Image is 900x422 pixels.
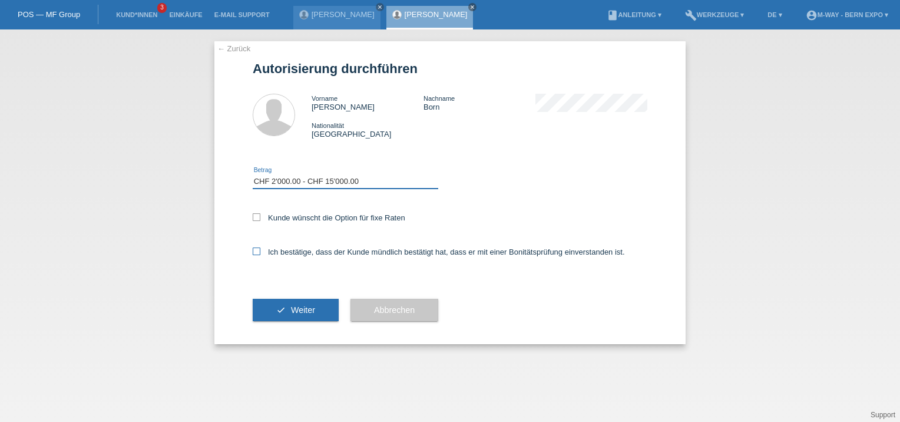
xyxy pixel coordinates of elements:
a: close [376,3,384,11]
i: account_circle [806,9,818,21]
a: ← Zurück [217,44,250,53]
button: check Weiter [253,299,339,321]
a: Support [871,411,895,419]
h1: Autorisierung durchführen [253,61,647,76]
label: Kunde wünscht die Option für fixe Raten [253,213,405,222]
a: bookAnleitung ▾ [601,11,667,18]
a: account_circlem-way - Bern Expo ▾ [800,11,894,18]
button: Abbrechen [350,299,438,321]
div: [GEOGRAPHIC_DATA] [312,121,423,139]
a: E-Mail Support [209,11,276,18]
span: Nachname [423,95,455,102]
a: [PERSON_NAME] [405,10,468,19]
i: book [607,9,618,21]
a: buildWerkzeuge ▾ [679,11,750,18]
div: [PERSON_NAME] [312,94,423,111]
i: close [377,4,383,10]
label: Ich bestätige, dass der Kunde mündlich bestätigt hat, dass er mit einer Bonitätsprüfung einversta... [253,248,625,256]
span: Vorname [312,95,337,102]
a: POS — MF Group [18,10,80,19]
i: build [685,9,697,21]
span: Nationalität [312,122,344,129]
div: Born [423,94,535,111]
i: check [276,305,286,315]
a: Einkäufe [163,11,208,18]
a: DE ▾ [762,11,787,18]
a: [PERSON_NAME] [312,10,375,19]
span: 3 [157,3,167,13]
span: Abbrechen [374,305,415,315]
a: Kund*innen [110,11,163,18]
span: Weiter [291,305,315,315]
a: close [468,3,477,11]
i: close [469,4,475,10]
